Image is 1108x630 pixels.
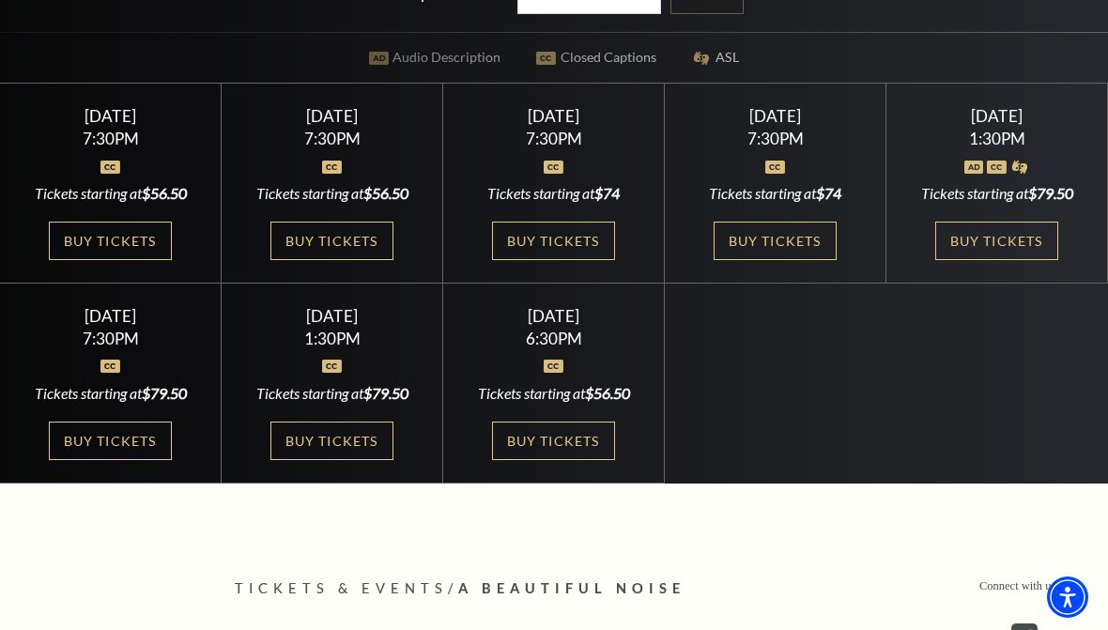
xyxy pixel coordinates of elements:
[594,184,620,202] span: $74
[142,184,187,202] span: $56.50
[244,330,421,346] div: 1:30PM
[23,131,199,146] div: 7:30PM
[492,222,614,260] a: Buy Tickets
[23,306,199,326] div: [DATE]
[270,422,392,460] a: Buy Tickets
[363,384,408,402] span: $79.50
[244,106,421,126] div: [DATE]
[585,384,630,402] span: $56.50
[363,184,408,202] span: $56.50
[23,183,199,204] div: Tickets starting at
[235,580,448,596] span: Tickets & Events
[466,306,642,326] div: [DATE]
[49,422,171,460] a: Buy Tickets
[492,422,614,460] a: Buy Tickets
[458,580,685,596] span: A Beautiful Noise
[1028,184,1073,202] span: $79.50
[23,383,199,404] div: Tickets starting at
[49,222,171,260] a: Buy Tickets
[466,383,642,404] div: Tickets starting at
[466,330,642,346] div: 6:30PM
[714,222,836,260] a: Buy Tickets
[909,106,1085,126] div: [DATE]
[23,106,199,126] div: [DATE]
[909,183,1085,204] div: Tickets starting at
[466,131,642,146] div: 7:30PM
[244,306,421,326] div: [DATE]
[816,184,841,202] span: $74
[909,131,1085,146] div: 1:30PM
[244,183,421,204] div: Tickets starting at
[687,131,864,146] div: 7:30PM
[466,183,642,204] div: Tickets starting at
[235,577,873,601] p: /
[244,131,421,146] div: 7:30PM
[687,106,864,126] div: [DATE]
[244,383,421,404] div: Tickets starting at
[23,330,199,346] div: 7:30PM
[935,222,1057,260] a: Buy Tickets
[270,222,392,260] a: Buy Tickets
[1047,576,1088,618] div: Accessibility Menu
[466,106,642,126] div: [DATE]
[687,183,864,204] div: Tickets starting at
[979,577,1070,595] p: Connect with us on
[142,384,187,402] span: $79.50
